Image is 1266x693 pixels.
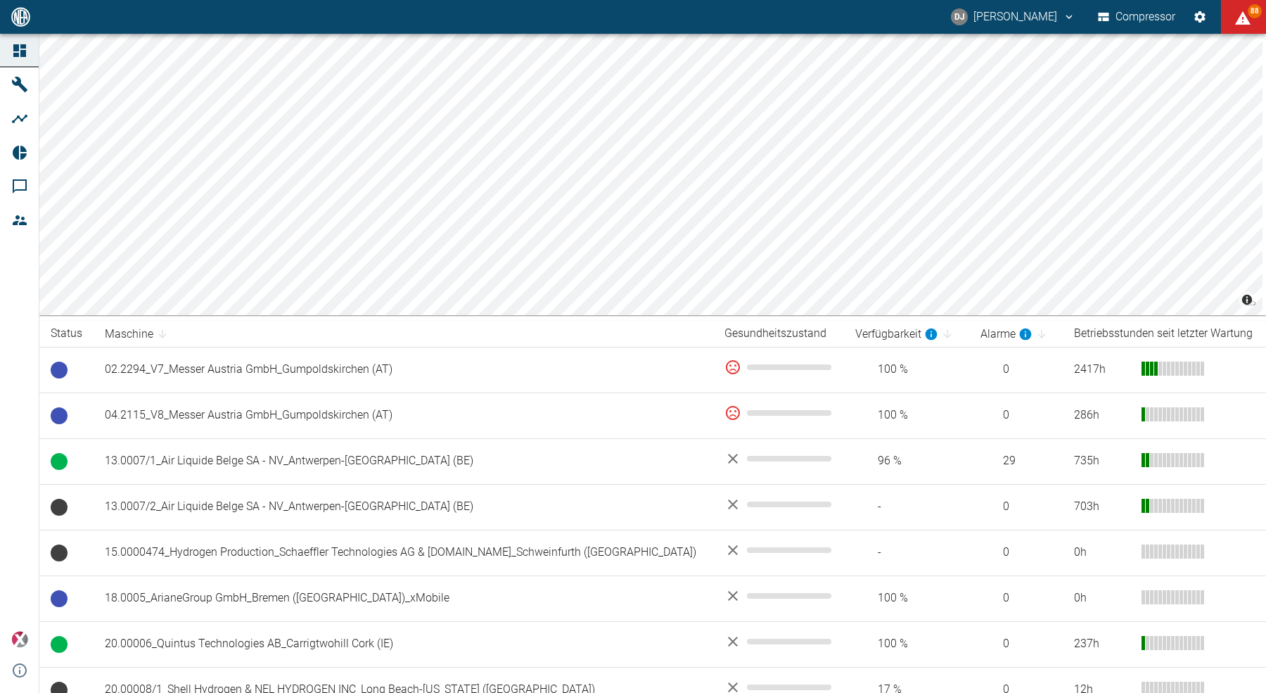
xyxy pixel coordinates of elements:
span: Maschine [105,326,172,343]
span: Keine Daten [51,499,68,516]
div: berechnet für die letzten 7 Tage [980,326,1032,343]
td: 13.0007/1_Air Liquide Belge SA - NV_Antwerpen-[GEOGRAPHIC_DATA] (BE) [94,438,713,484]
td: 02.2294_V7_Messer Austria GmbH_Gumpoldskirchen (AT) [94,347,713,393]
span: 29 [980,453,1051,469]
button: Einstellungen [1187,4,1213,30]
span: 100 % [855,590,958,606]
td: 18.0005_ArianeGroup GmbH_Bremen ([GEOGRAPHIC_DATA])_xMobile [94,576,713,621]
span: 96 % [855,453,958,469]
span: Betrieb [51,636,68,653]
div: 0 % [724,359,833,376]
span: 100 % [855,636,958,652]
span: Betrieb [51,453,68,470]
span: 0 [980,636,1051,652]
span: 100 % [855,362,958,378]
div: No data [724,496,833,513]
div: berechnet für die letzten 7 Tage [855,326,938,343]
button: Compressor [1095,4,1179,30]
button: david.jasper@nea-x.de [949,4,1078,30]
img: Xplore Logo [11,631,28,648]
div: 2417 h [1074,362,1130,378]
span: Betriebsbereit [51,407,68,424]
span: Keine Daten [51,545,68,561]
div: No data [724,450,833,467]
span: 88 [1248,4,1262,18]
td: 13.0007/2_Air Liquide Belge SA - NV_Antwerpen-[GEOGRAPHIC_DATA] (BE) [94,484,713,530]
div: 286 h [1074,407,1130,424]
th: Betriebsstunden seit letzter Wartung [1063,321,1266,347]
span: 0 [980,590,1051,606]
div: 0 h [1074,545,1130,561]
img: logo [10,7,32,26]
span: Betriebsbereit [51,362,68,379]
div: No data [724,633,833,650]
span: 0 [980,499,1051,515]
div: 0 h [1074,590,1130,606]
canvas: Map [39,34,1262,315]
span: 0 [980,362,1051,378]
span: Betriebsbereit [51,590,68,607]
div: No data [724,542,833,559]
span: - [855,545,958,561]
div: 0 % [724,405,833,421]
td: 20.00006_Quintus Technologies AB_Carrigtwohill Cork (IE) [94,621,713,667]
div: DJ [951,8,968,25]
td: 04.2115_V8_Messer Austria GmbH_Gumpoldskirchen (AT) [94,393,713,438]
div: 237 h [1074,636,1130,652]
div: 735 h [1074,453,1130,469]
div: No data [724,587,833,604]
th: Gesundheitszustand [713,321,844,347]
span: 100 % [855,407,958,424]
span: 0 [980,407,1051,424]
div: 703 h [1074,499,1130,515]
span: - [855,499,958,515]
td: 15.0000474_Hydrogen Production_Schaeffler Technologies AG & [DOMAIN_NAME]_Schweinfurth ([GEOGRAPH... [94,530,713,576]
th: Status [39,321,94,347]
span: 0 [980,545,1051,561]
